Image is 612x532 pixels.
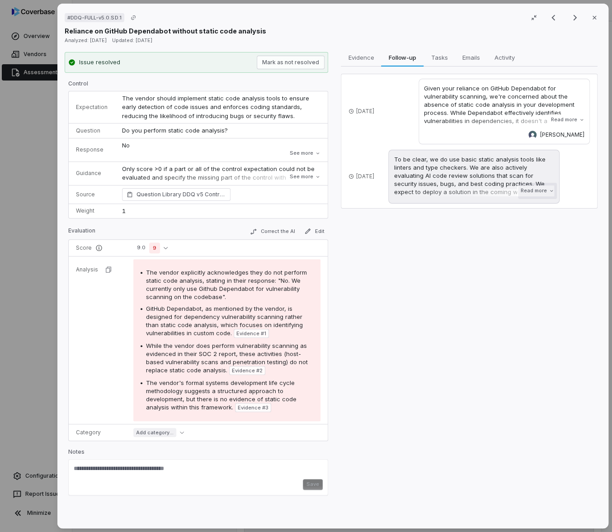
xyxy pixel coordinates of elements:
p: Response [76,146,108,153]
span: GitHub Dependabot, as mentioned by the vendor, is designed for dependency vulnerability scanning ... [146,305,303,337]
span: Add category... [133,428,176,437]
span: The vendor should implement static code analysis tools to ensure early detection of code issues a... [122,95,311,119]
p: [DATE] [349,108,374,115]
p: Source [76,191,108,198]
p: Given your reliance on GitHub Dependabot for vulnerability scanning, we're concerned about the ab... [424,84,585,166]
span: 1 [122,207,126,214]
button: See more [287,169,324,185]
p: Guidance [76,170,108,177]
p: Reliance on GitHub Dependabot without static code analysis [65,26,266,36]
span: # DDQ-FULL-v5.0.SD.1 [67,14,122,21]
span: Evidence # 3 [238,404,268,411]
button: Correct the AI [247,226,299,237]
button: Read more [548,112,587,128]
p: Analysis [76,266,98,273]
button: Mark as not resolved [257,56,325,69]
p: No We currently only use Github Dependabot for vulnerability scanning on the codebase. [122,141,320,176]
button: Previous result [544,12,562,23]
span: Emails [459,52,484,63]
span: While the vendor does perform vulnerability scanning as evidenced in their SOC 2 report, these ac... [146,342,308,374]
span: Activity [491,52,518,63]
button: Copy link [125,9,141,26]
p: Evaluation [68,227,95,238]
span: Question Library DDQ v5 Control Set Software Supply Chain [137,190,226,199]
div: Issue resolved [79,58,120,67]
span: Updated: [DATE] [112,37,152,43]
p: Score [76,244,119,252]
span: Evidence [345,52,378,63]
p: Question [76,127,108,134]
span: [PERSON_NAME] [540,131,584,138]
span: Do you perform static code analysis? [122,127,228,134]
span: 9 [149,242,160,253]
button: 9.09 [133,242,171,253]
p: Weight [76,207,108,214]
span: Evidence # 1 [236,330,266,337]
p: Control [68,80,328,91]
p: Notes [68,448,328,459]
span: Evidence # 2 [232,367,263,374]
span: The vendor's formal systems development life cycle methodology suggests a structured approach to ... [146,379,297,411]
button: Next result [566,12,584,23]
button: Edit [301,226,329,237]
span: The vendor explicitly acknowledges they do not perform static code analysis, stating in their res... [146,269,307,300]
span: Analyzed: [DATE] [65,37,107,43]
p: Category [76,429,119,436]
img: Franky Rozencvit avatar [528,131,537,139]
p: [DATE] [349,173,374,180]
p: Expectation [76,104,108,111]
button: See more [287,145,324,161]
span: Follow-up [385,52,420,63]
p: Only score >0 if a part or all of the control expectation could not be evaluated and specify the ... [122,165,320,218]
p: To be clear, we do use basic static analysis tools like linters and type checkers. We are also ac... [394,155,555,204]
span: Tasks [428,52,452,63]
button: Read more [518,183,557,199]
